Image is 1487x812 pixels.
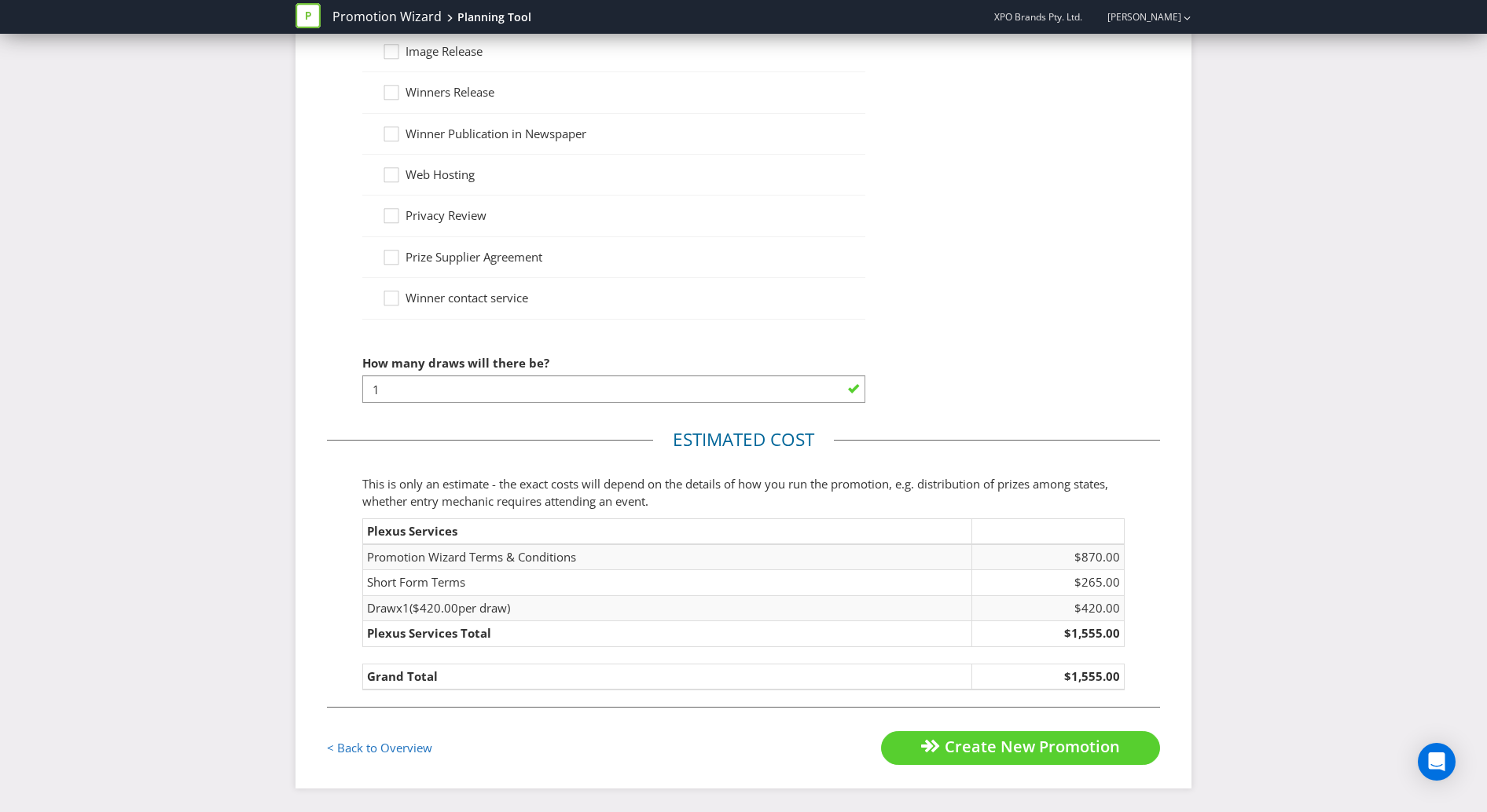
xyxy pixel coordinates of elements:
div: Planning Tool [457,9,531,25]
span: XPO Brands Pty. Ltd. [994,10,1082,24]
td: Plexus Services [363,518,972,544]
td: $420.00 [972,595,1125,620]
span: 1 [402,600,409,616]
span: $420.00 [413,600,458,616]
span: Winners Release [406,84,494,100]
span: Prize Supplier Agreement [406,249,542,265]
td: $265.00 [972,570,1125,595]
button: Create New Promotion [881,731,1160,765]
span: Create New Promotion [945,736,1120,757]
span: Privacy Review [406,207,486,223]
td: Plexus Services Total [363,621,972,646]
td: $1,555.00 [972,621,1125,646]
span: How many draws will there be? [362,355,549,371]
a: < Back to Overview [327,740,432,755]
td: $870.00 [972,544,1125,570]
span: Web Hosting [406,166,475,182]
span: ( [409,600,413,616]
span: Winner contact service [406,290,528,305]
span: x [396,600,402,616]
span: per draw) [458,600,510,616]
td: Short Form Terms [363,570,972,595]
td: Promotion Wizard Terms & Conditions [363,544,972,570]
td: $1,555.00 [972,664,1125,689]
span: Image Release [406,43,483,59]
legend: Estimated cost [653,427,834,452]
a: [PERSON_NAME] [1092,10,1181,24]
span: Winner Publication in Newspaper [406,126,586,141]
td: Grand Total [363,664,972,689]
div: Open Intercom Messenger [1418,743,1456,781]
a: Promotion Wizard [332,8,442,26]
p: This is only an estimate - the exact costs will depend on the details of how you run the promotio... [362,476,1125,510]
span: Draw [367,600,396,616]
